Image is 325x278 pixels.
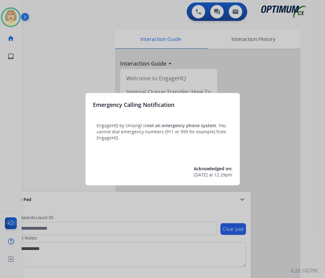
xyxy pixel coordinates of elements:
[194,172,208,178] span: [DATE]
[93,100,174,109] h3: Emergency Calling Notification
[291,267,319,274] p: 0.20.1027RC
[194,172,232,178] div: at
[194,166,232,171] span: Acknowledged on:
[147,123,216,128] span: not an emergency phone system
[214,172,232,178] span: 12:29pm
[97,123,229,141] p: EngageHQ by Untangl is . You cannot dial emergency numbers (911 or 999 for example) from EngageHQ.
